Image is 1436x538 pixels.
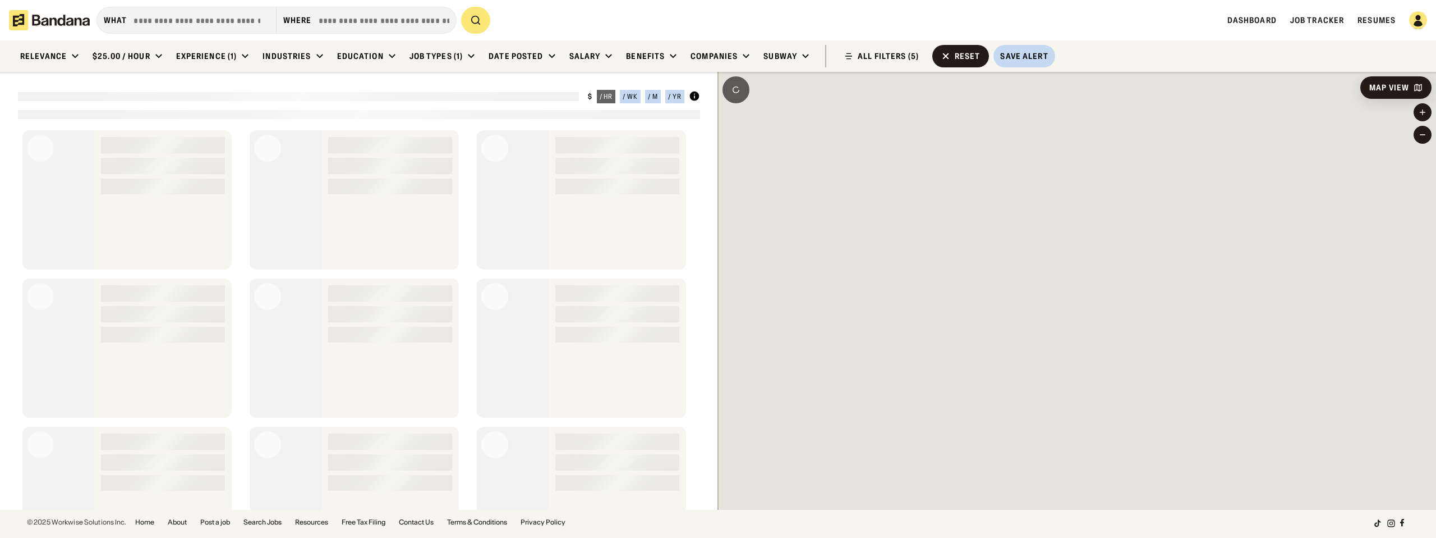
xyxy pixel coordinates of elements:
[135,519,154,526] a: Home
[1227,15,1277,25] a: Dashboard
[668,93,682,100] div: / yr
[200,519,230,526] a: Post a job
[648,93,658,100] div: / m
[337,51,384,61] div: Education
[858,52,919,60] div: ALL FILTERS (5)
[1000,51,1048,61] div: Save Alert
[27,519,126,526] div: © 2025 Workwise Solutions Inc.
[283,15,312,25] div: Where
[569,51,601,61] div: Salary
[626,51,665,61] div: Benefits
[409,51,463,61] div: Job Types (1)
[600,93,613,100] div: / hr
[447,519,507,526] a: Terms & Conditions
[399,519,434,526] a: Contact Us
[176,51,237,61] div: Experience (1)
[20,51,67,61] div: Relevance
[18,126,699,510] div: grid
[1290,15,1344,25] a: Job Tracker
[93,51,150,61] div: $25.00 / hour
[342,519,385,526] a: Free Tax Filing
[691,51,738,61] div: Companies
[104,15,127,25] div: what
[955,52,981,60] div: Reset
[263,51,311,61] div: Industries
[1357,15,1396,25] a: Resumes
[168,519,187,526] a: About
[295,519,328,526] a: Resources
[521,519,565,526] a: Privacy Policy
[763,51,797,61] div: Subway
[623,93,638,100] div: / wk
[489,51,543,61] div: Date Posted
[243,519,282,526] a: Search Jobs
[1369,84,1409,92] div: Map View
[588,92,592,101] div: $
[9,10,90,30] img: Bandana logotype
